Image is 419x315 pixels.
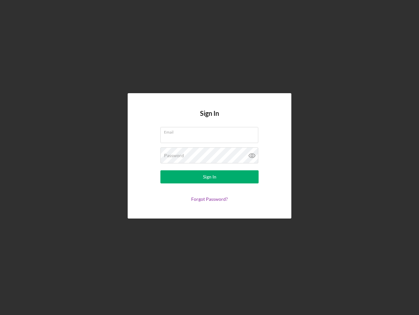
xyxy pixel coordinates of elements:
[160,170,259,183] button: Sign In
[203,170,216,183] div: Sign In
[164,153,184,158] label: Password
[191,196,228,202] a: Forgot Password?
[200,110,219,127] h4: Sign In
[164,127,258,135] label: Email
